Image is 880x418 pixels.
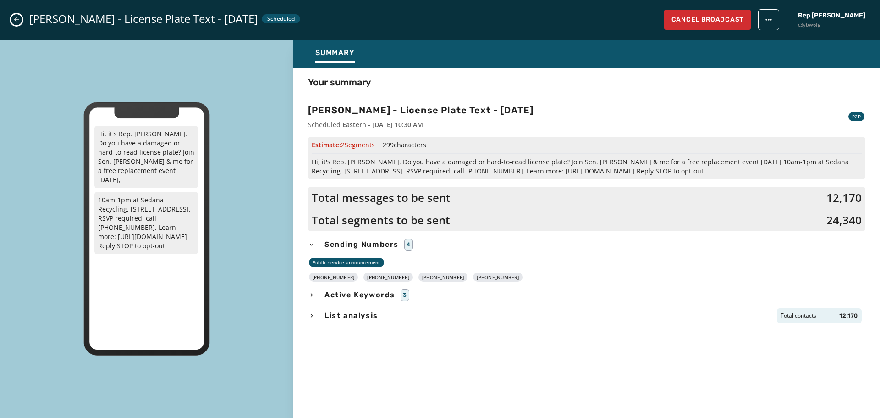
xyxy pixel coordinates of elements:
span: Cancel Broadcast [671,15,743,24]
button: broadcast action menu [758,9,779,30]
span: List analysis [323,310,380,321]
div: 4 [404,239,413,251]
span: 12,170 [839,312,858,319]
span: Total segments to be sent [312,213,450,228]
span: [PERSON_NAME] - License Plate Text - [DATE] [29,11,258,26]
span: Active Keywords [323,290,397,301]
span: Rep [PERSON_NAME] [798,11,865,20]
span: Hi, it's Rep. [PERSON_NAME]. Do you have a damaged or hard-to-read license plate? Join Sen. [PERS... [312,157,862,176]
div: P2P [848,112,864,121]
span: 2 Segment s [341,140,375,149]
button: Active Keywords3 [308,289,865,301]
h3: [PERSON_NAME] - License Plate Text - [DATE] [308,104,533,117]
span: Scheduled [308,120,341,129]
h4: Your summary [308,76,371,89]
div: [PHONE_NUMBER] [363,273,413,282]
span: Summary [315,48,355,57]
span: Total contacts [781,312,816,319]
p: 10am-1pm at Sedana Recycling, [STREET_ADDRESS]. RSVP required: call [PHONE_NUMBER]. Learn more: [... [94,192,198,254]
p: Hi, it's Rep. [PERSON_NAME]. Do you have a damaged or hard-to-read license plate? Join Sen. [PERS... [94,126,198,188]
span: Scheduled [267,15,295,22]
div: [PHONE_NUMBER] [418,273,468,282]
span: Estimate: [312,140,375,150]
div: [PHONE_NUMBER] [473,273,522,282]
div: Eastern - [DATE] 10:30 AM [342,120,423,129]
button: Summary [308,44,362,65]
span: Sending Numbers [323,239,401,250]
button: Cancel Broadcast [664,10,751,30]
span: 24,340 [826,213,862,228]
button: List analysisTotal contacts12,170 [308,308,865,323]
span: c3ybw6fg [798,21,865,29]
button: Sending Numbers4 [308,239,865,251]
span: Total messages to be sent [312,190,451,205]
span: 12,170 [826,190,862,205]
div: Public service announcement [309,258,384,267]
div: [PHONE_NUMBER] [309,273,358,282]
div: 3 [401,289,409,301]
span: 299 characters [383,140,426,149]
